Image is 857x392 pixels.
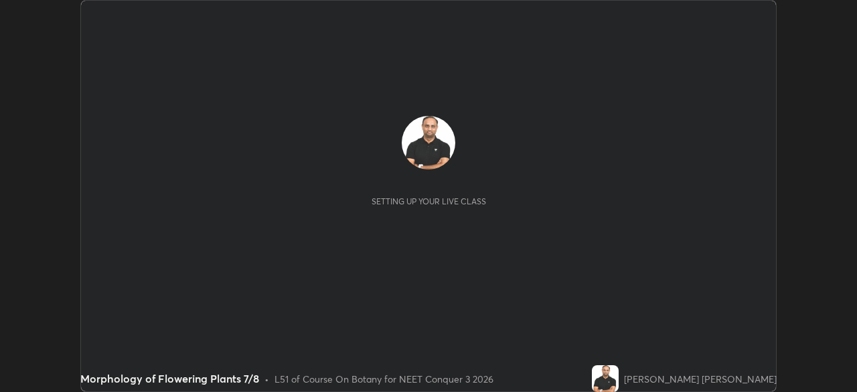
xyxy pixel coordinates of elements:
[624,372,777,386] div: [PERSON_NAME] [PERSON_NAME]
[592,365,619,392] img: 0288c81ecca544f6b86d0d2edef7c4db.jpg
[264,372,269,386] div: •
[372,196,486,206] div: Setting up your live class
[275,372,493,386] div: L51 of Course On Botany for NEET Conquer 3 2026
[80,371,259,387] div: Morphology of Flowering Plants 7/8
[402,116,455,170] img: 0288c81ecca544f6b86d0d2edef7c4db.jpg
